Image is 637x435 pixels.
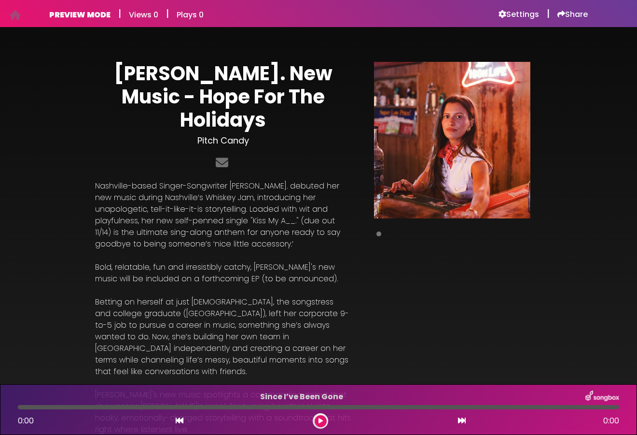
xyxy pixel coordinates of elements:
[95,261,351,285] p: Bold, relatable, fun and irresistibly catchy, [PERSON_NAME]'s new music will be included on a for...
[49,10,111,19] h6: PREVIEW MODE
[547,8,550,19] h5: |
[95,62,351,131] h1: [PERSON_NAME]. New Music - Hope For The Holidays
[603,415,619,427] span: 0:00
[18,391,585,403] p: Since I’ve Been Gone
[374,62,530,218] img: Main Media
[95,135,351,146] h3: Pitch Candy
[129,10,158,19] h6: Views 0
[95,180,351,250] p: Nashville-based Singer-Songwriter [PERSON_NAME]. debuted her new music during Nashville’s Whiskey...
[177,10,204,19] h6: Plays 0
[18,415,34,426] span: 0:00
[166,8,169,19] h5: |
[499,10,539,19] a: Settings
[585,391,619,403] img: songbox-logo-white.png
[118,8,121,19] h5: |
[557,10,588,19] a: Share
[95,296,351,377] p: Betting on herself at just [DEMOGRAPHIC_DATA], the songstress and college graduate ([GEOGRAPHIC_D...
